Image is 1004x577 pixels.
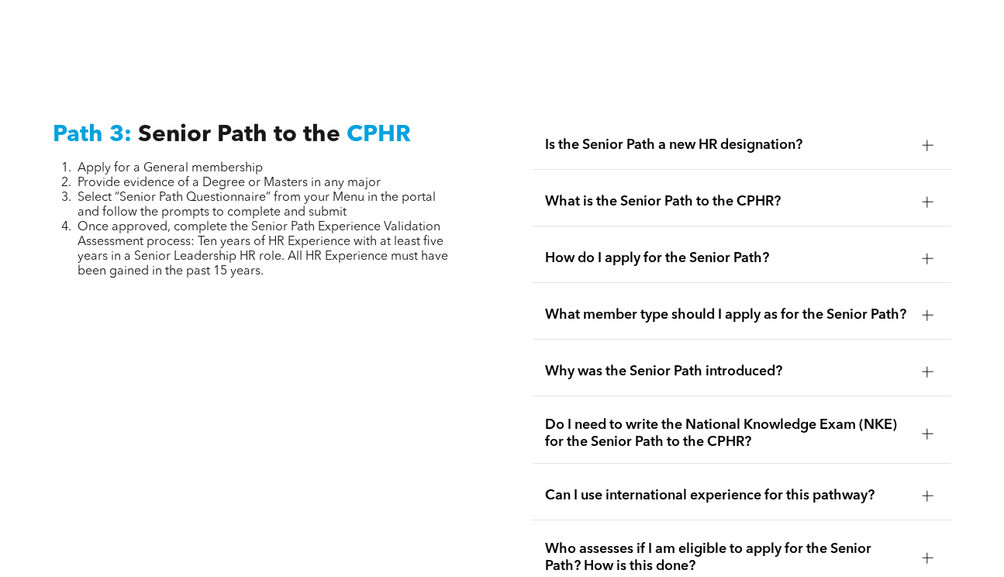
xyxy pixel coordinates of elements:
span: Can I use international experience for this pathway? [545,487,909,504]
span: Path 3: [53,123,132,147]
span: Senior Path to the [138,123,340,147]
span: Once approved, complete the Senior Path Experience Validation Assessment process: Ten years of HR... [78,221,448,278]
span: How do I apply for the Senior Path? [545,250,909,267]
span: Why was the Senior Path introduced? [545,363,909,380]
span: Provide evidence of a Degree or Masters in any major [78,177,381,189]
span: Is the Senior Path a new HR designation? [545,136,909,154]
span: Apply for a General membership [78,162,263,174]
span: What is the Senior Path to the CPHR? [545,193,909,210]
span: Select “Senior Path Questionnaire” from your Menu in the portal and follow the prompts to complet... [78,192,436,219]
span: CPHR [347,123,411,147]
span: What member type should I apply as for the Senior Path? [545,306,909,323]
span: Do I need to write the National Knowledge Exam (NKE) for the Senior Path to the CPHR? [545,416,909,451]
span: Who assesses if I am eligible to apply for the Senior Path? How is this done? [545,541,909,575]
